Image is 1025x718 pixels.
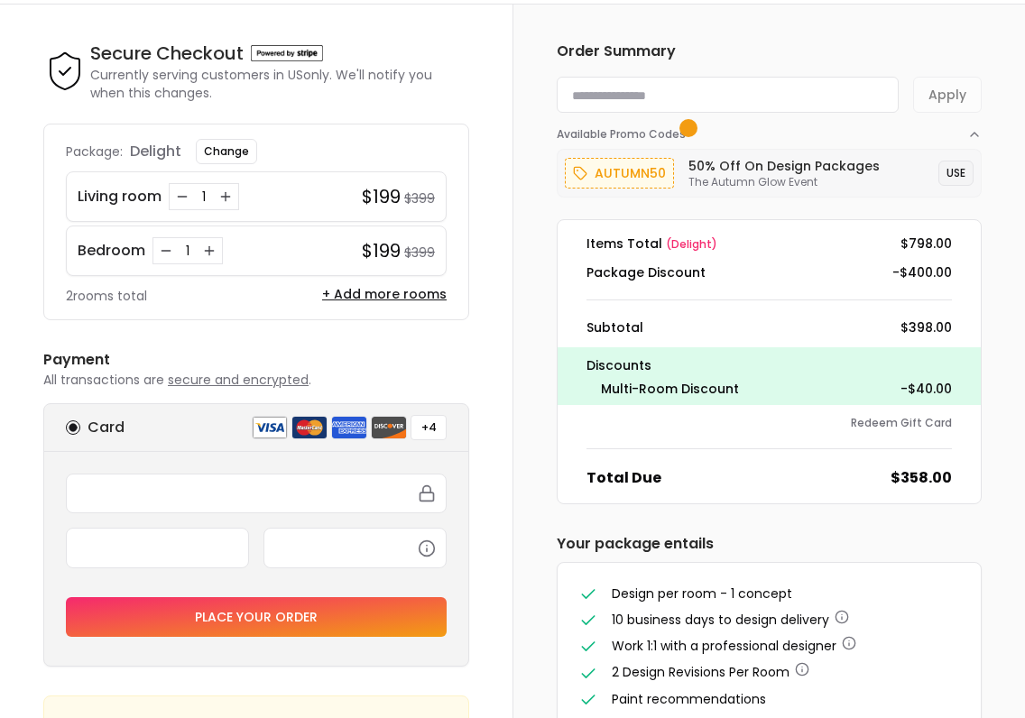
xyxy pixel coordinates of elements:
h4: Secure Checkout [90,41,244,66]
button: Redeem Gift Card [851,416,952,430]
button: Increase quantity for Bedroom [200,242,218,260]
h6: Order Summary [557,41,982,62]
span: Available Promo Codes [557,127,691,142]
iframe: Secure card number input frame [78,485,435,502]
span: 10 business days to design delivery [612,611,829,629]
dt: Items Total [586,235,717,253]
iframe: Secure CVC input frame [275,539,435,556]
dd: $798.00 [900,235,952,253]
h4: $199 [362,184,401,209]
div: 1 [179,242,197,260]
dd: -$400.00 [892,263,952,281]
img: mastercard [291,416,328,439]
h4: $199 [362,238,401,263]
p: 2 rooms total [66,287,147,305]
button: Change [196,139,257,164]
dd: $358.00 [891,467,952,489]
span: secure and encrypted [168,371,309,389]
div: Available Promo Codes [557,142,982,198]
img: discover [371,416,407,439]
span: ( delight ) [666,236,717,252]
button: Place your order [66,597,447,637]
small: $399 [404,244,435,262]
dt: Subtotal [586,318,643,336]
img: Powered by stripe [251,45,323,61]
p: Discounts [586,354,952,376]
p: Package: [66,143,123,161]
p: autumn50 [595,162,666,184]
button: Decrease quantity for Living room [173,188,191,206]
button: Decrease quantity for Bedroom [157,242,175,260]
button: Increase quantity for Living room [217,188,235,206]
span: 2 Design Revisions Per Room [612,663,790,681]
button: +4 [411,415,447,440]
dd: $398.00 [900,318,952,336]
span: Work 1:1 with a professional designer [612,637,836,655]
img: american express [331,416,367,439]
p: The Autumn Glow Event [688,175,880,189]
p: Living room [78,186,162,207]
dd: -$40.00 [900,380,952,398]
button: Available Promo Codes [557,113,982,142]
h6: Card [88,417,125,438]
dt: Package Discount [586,263,706,281]
button: + Add more rooms [322,285,447,303]
small: $399 [404,189,435,207]
span: Paint recommendations [612,690,766,708]
iframe: Secure expiration date input frame [78,539,237,556]
span: Design per room - 1 concept [612,585,792,603]
h6: 50% Off on Design Packages [688,157,880,175]
p: Currently serving customers in US only. We'll notify you when this changes. [90,66,469,102]
dt: Total Due [586,467,661,489]
h6: Your package entails [557,533,982,555]
button: USE [938,161,974,186]
div: 1 [195,188,213,206]
img: visa [252,416,288,439]
h6: Payment [43,349,469,371]
p: All transactions are . [43,371,469,389]
dt: Multi-Room Discount [601,380,739,398]
p: delight [130,141,181,162]
p: Bedroom [78,240,145,262]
